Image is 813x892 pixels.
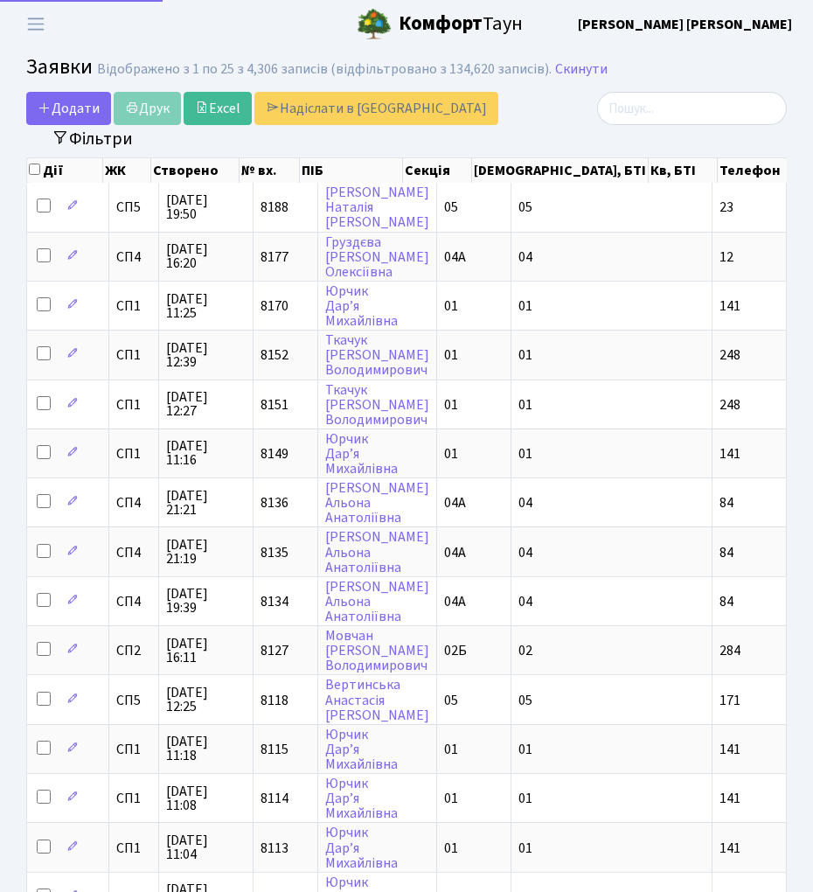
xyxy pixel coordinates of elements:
[325,676,429,725] a: ВертинськаАнастасія[PERSON_NAME]
[518,740,532,759] span: 01
[719,641,740,660] span: 284
[166,489,246,517] span: [DATE] 21:21
[325,282,398,331] a: ЮрчикДар’яМихайлівна
[166,538,246,566] span: [DATE] 21:19
[444,691,458,710] span: 05
[719,395,740,415] span: 248
[719,543,733,562] span: 84
[518,592,532,611] span: 04
[166,439,246,467] span: [DATE] 11:16
[116,693,151,707] span: СП5
[518,345,532,365] span: 01
[166,292,246,320] span: [DATE] 11:25
[166,242,246,270] span: [DATE] 16:20
[166,587,246,615] span: [DATE] 19:39
[261,444,288,463] span: 8149
[444,592,466,611] span: 04А
[240,158,301,183] th: № вх.
[166,390,246,418] span: [DATE] 12:27
[166,341,246,369] span: [DATE] 12:39
[184,92,252,125] a: Excel
[14,10,58,38] button: Переключити навігацію
[649,158,718,183] th: Кв, БТІ
[261,493,288,512] span: 8136
[103,158,151,183] th: ЖК
[719,345,740,365] span: 248
[325,331,429,380] a: Ткачук[PERSON_NAME]Володимирович
[116,398,151,412] span: СП1
[719,789,740,808] span: 141
[166,735,246,763] span: [DATE] 11:18
[403,158,472,183] th: Секція
[444,395,458,415] span: 01
[578,15,792,34] b: [PERSON_NAME] [PERSON_NAME]
[597,92,787,125] input: Пошук...
[444,345,458,365] span: 01
[444,740,458,759] span: 01
[116,595,151,609] span: СП4
[26,52,93,82] span: Заявки
[97,61,552,78] div: Відображено з 1 по 25 з 4,306 записів (відфільтровано з 134,620 записів).
[444,839,458,858] span: 01
[444,444,458,463] span: 01
[518,641,532,660] span: 02
[325,626,429,675] a: Мовчан[PERSON_NAME]Володимирович
[325,774,398,823] a: ЮрчикДар’яМихайлівна
[40,125,144,152] button: Переключити фільтри
[444,493,466,512] span: 04А
[399,10,523,39] span: Таун
[719,839,740,858] span: 141
[27,158,103,183] th: Дії
[444,296,458,316] span: 01
[444,198,458,217] span: 05
[300,158,403,183] th: ПІБ
[116,447,151,461] span: СП1
[116,299,151,313] span: СП1
[399,10,483,38] b: Комфорт
[166,193,246,221] span: [DATE] 19:50
[325,577,429,626] a: [PERSON_NAME]АльонаАнатоліївна
[116,742,151,756] span: СП1
[518,395,532,415] span: 01
[518,789,532,808] span: 01
[325,233,429,282] a: Груздєва[PERSON_NAME]Олексіївна
[166,637,246,665] span: [DATE] 16:11
[261,198,288,217] span: 8188
[444,641,467,660] span: 02Б
[261,839,288,858] span: 8113
[325,725,398,774] a: ЮрчикДар’яМихайлівна
[325,528,429,577] a: [PERSON_NAME]АльонаАнатоліївна
[518,444,532,463] span: 01
[116,546,151,560] span: СП4
[444,543,466,562] span: 04А
[555,61,608,78] a: Скинути
[719,691,740,710] span: 171
[261,789,288,808] span: 8114
[116,250,151,264] span: СП4
[518,198,532,217] span: 05
[578,14,792,35] a: [PERSON_NAME] [PERSON_NAME]
[518,691,532,710] span: 05
[261,296,288,316] span: 8170
[518,247,532,267] span: 04
[719,444,740,463] span: 141
[116,644,151,658] span: СП2
[719,198,733,217] span: 23
[166,784,246,812] span: [DATE] 11:08
[116,348,151,362] span: СП1
[719,592,733,611] span: 84
[518,543,532,562] span: 04
[38,99,100,118] span: Додати
[325,824,398,873] a: ЮрчикДар’яМихайлівна
[116,791,151,805] span: СП1
[444,247,466,267] span: 04А
[472,158,649,183] th: [DEMOGRAPHIC_DATA], БТІ
[325,183,429,232] a: [PERSON_NAME]Наталія[PERSON_NAME]
[325,429,398,478] a: ЮрчикДар’яМихайлівна
[261,345,288,365] span: 8152
[325,380,429,429] a: Ткачук[PERSON_NAME]Володимирович
[518,493,532,512] span: 04
[357,7,392,42] img: logo.png
[116,200,151,214] span: СП5
[26,92,111,125] a: Додати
